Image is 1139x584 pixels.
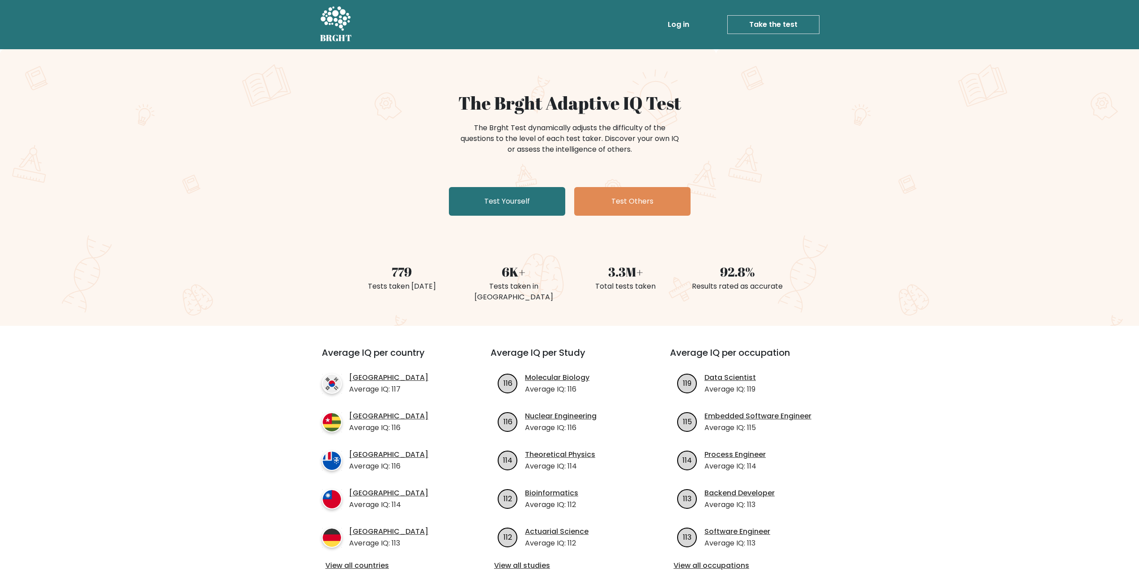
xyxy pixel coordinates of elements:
[463,281,564,303] div: Tests taken in [GEOGRAPHIC_DATA]
[575,281,676,292] div: Total tests taken
[664,16,693,34] a: Log in
[687,262,788,281] div: 92.8%
[704,449,766,460] a: Process Engineer
[525,384,589,395] p: Average IQ: 116
[320,33,352,43] h5: BRGHT
[674,560,824,571] a: View all occupations
[503,378,512,388] text: 116
[525,499,578,510] p: Average IQ: 112
[449,187,565,216] a: Test Yourself
[525,372,589,383] a: Molecular Biology
[683,416,692,426] text: 115
[670,347,828,369] h3: Average IQ per occupation
[683,455,692,465] text: 114
[503,416,512,426] text: 116
[349,384,428,395] p: Average IQ: 117
[503,532,512,542] text: 112
[349,538,428,549] p: Average IQ: 113
[704,538,770,549] p: Average IQ: 113
[320,4,352,46] a: BRGHT
[525,411,597,422] a: Nuclear Engineering
[503,493,512,503] text: 112
[458,123,682,155] div: The Brght Test dynamically adjusts the difficulty of the questions to the level of each test take...
[704,372,756,383] a: Data Scientist
[704,488,775,499] a: Backend Developer
[349,449,428,460] a: [GEOGRAPHIC_DATA]
[349,526,428,537] a: [GEOGRAPHIC_DATA]
[683,493,691,503] text: 113
[322,451,342,471] img: country
[351,262,452,281] div: 779
[683,378,691,388] text: 119
[349,372,428,383] a: [GEOGRAPHIC_DATA]
[704,461,766,472] p: Average IQ: 114
[349,488,428,499] a: [GEOGRAPHIC_DATA]
[322,374,342,394] img: country
[351,281,452,292] div: Tests taken [DATE]
[525,461,595,472] p: Average IQ: 114
[325,560,455,571] a: View all countries
[351,92,788,114] h1: The Brght Adaptive IQ Test
[322,528,342,548] img: country
[704,411,811,422] a: Embedded Software Engineer
[704,499,775,510] p: Average IQ: 113
[349,411,428,422] a: [GEOGRAPHIC_DATA]
[494,560,645,571] a: View all studies
[704,422,811,433] p: Average IQ: 115
[503,455,512,465] text: 114
[525,488,578,499] a: Bioinformatics
[322,412,342,432] img: country
[575,262,676,281] div: 3.3M+
[525,526,589,537] a: Actuarial Science
[463,262,564,281] div: 6K+
[727,15,819,34] a: Take the test
[525,422,597,433] p: Average IQ: 116
[704,526,770,537] a: Software Engineer
[574,187,691,216] a: Test Others
[687,281,788,292] div: Results rated as accurate
[349,499,428,510] p: Average IQ: 114
[525,538,589,549] p: Average IQ: 112
[322,489,342,509] img: country
[349,461,428,472] p: Average IQ: 116
[525,449,595,460] a: Theoretical Physics
[322,347,458,369] h3: Average IQ per country
[704,384,756,395] p: Average IQ: 119
[349,422,428,433] p: Average IQ: 116
[683,532,691,542] text: 113
[491,347,648,369] h3: Average IQ per Study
